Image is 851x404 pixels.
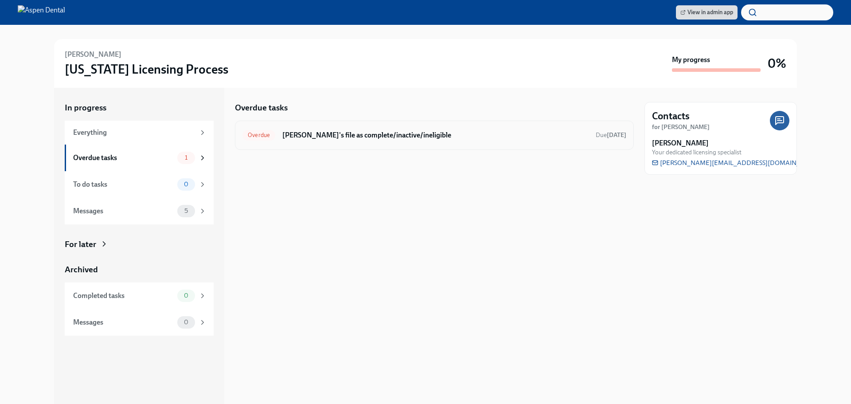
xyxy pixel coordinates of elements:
[282,130,589,140] h6: [PERSON_NAME]'s file as complete/inactive/ineligible
[18,5,65,20] img: Aspen Dental
[672,55,710,65] strong: My progress
[65,264,214,275] a: Archived
[65,121,214,145] a: Everything
[73,206,174,216] div: Messages
[596,131,626,139] span: Due
[73,180,174,189] div: To do tasks
[652,148,742,157] span: Your dedicated licensing specialist
[73,318,174,327] div: Messages
[596,131,626,139] span: March 1st, 2025 10:00
[65,239,214,250] a: For later
[179,181,194,188] span: 0
[180,154,193,161] span: 1
[607,131,626,139] strong: [DATE]
[652,138,709,148] strong: [PERSON_NAME]
[652,110,690,123] h4: Contacts
[73,128,195,137] div: Everything
[179,208,193,214] span: 5
[65,102,214,114] a: In progress
[652,123,710,131] strong: for [PERSON_NAME]
[65,282,214,309] a: Completed tasks0
[242,128,626,142] a: Overdue[PERSON_NAME]'s file as complete/inactive/ineligibleDue[DATE]
[65,171,214,198] a: To do tasks0
[179,292,194,299] span: 0
[65,61,228,77] h3: [US_STATE] Licensing Process
[676,5,738,20] a: View in admin app
[65,198,214,224] a: Messages5
[242,132,275,138] span: Overdue
[768,55,786,71] h3: 0%
[73,291,174,301] div: Completed tasks
[65,50,121,59] h6: [PERSON_NAME]
[179,319,194,326] span: 0
[652,158,821,167] a: [PERSON_NAME][EMAIL_ADDRESS][DOMAIN_NAME]
[65,309,214,336] a: Messages0
[680,8,733,17] span: View in admin app
[65,145,214,171] a: Overdue tasks1
[235,102,288,114] h5: Overdue tasks
[65,239,96,250] div: For later
[73,153,174,163] div: Overdue tasks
